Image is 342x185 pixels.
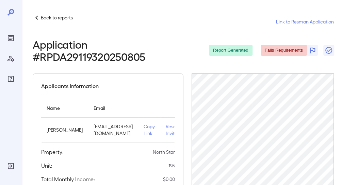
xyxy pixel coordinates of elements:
[168,162,175,169] p: 193
[144,123,155,137] p: Copy Link
[41,162,52,170] h5: Unit:
[153,149,175,155] p: North Star
[163,176,175,183] p: $ 0.00
[41,82,99,90] h5: Applicants Information
[5,73,16,84] div: FAQ
[41,14,73,21] p: Back to reports
[5,53,16,64] div: Manage Users
[307,45,318,56] button: Flag Report
[47,127,83,133] p: [PERSON_NAME]
[209,47,253,54] span: Report Generated
[323,45,334,56] button: Close Report
[41,175,95,183] h5: Total Monthly Income:
[41,98,187,142] table: simple table
[88,98,138,118] th: Email
[5,33,16,44] div: Reports
[276,18,334,25] a: Link to Resman Application
[261,47,307,54] span: Fails Requirements
[94,123,133,137] p: [EMAIL_ADDRESS][DOMAIN_NAME]
[33,38,201,63] h2: Application # RPDA29119320250805
[5,161,16,171] div: Log Out
[41,98,88,118] th: Name
[41,148,64,156] h5: Property:
[166,123,181,137] p: Resend Invite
